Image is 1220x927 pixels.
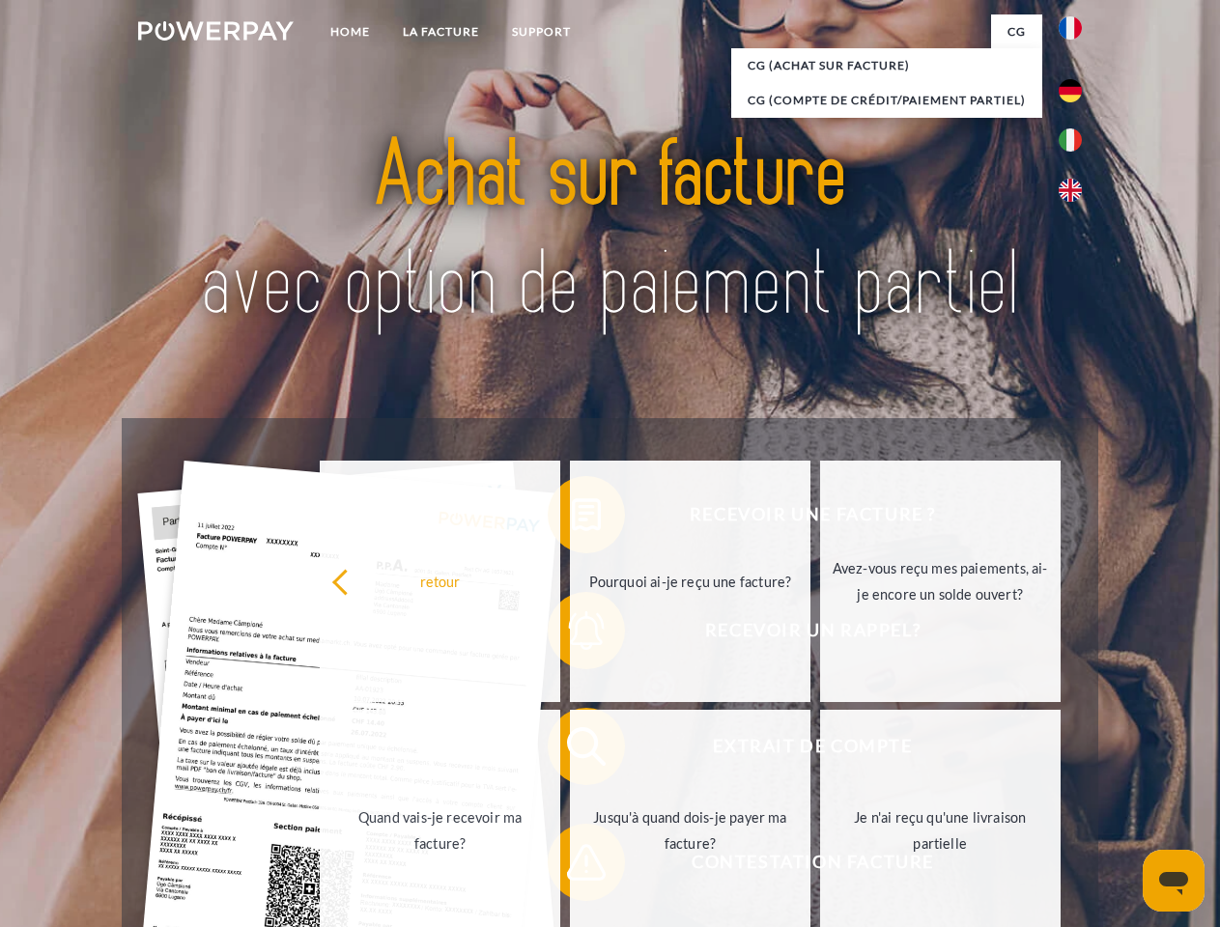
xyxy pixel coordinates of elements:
[832,555,1049,607] div: Avez-vous reçu mes paiements, ai-je encore un solde ouvert?
[582,568,799,594] div: Pourquoi ai-je reçu une facture?
[731,83,1042,118] a: CG (Compte de crédit/paiement partiel)
[386,14,496,49] a: LA FACTURE
[1059,16,1082,40] img: fr
[1059,128,1082,152] img: it
[820,461,1061,702] a: Avez-vous reçu mes paiements, ai-je encore un solde ouvert?
[832,804,1049,857] div: Je n'ai reçu qu'une livraison partielle
[314,14,386,49] a: Home
[731,48,1042,83] a: CG (achat sur facture)
[1059,79,1082,102] img: de
[331,568,549,594] div: retour
[1059,179,1082,202] img: en
[496,14,587,49] a: Support
[582,804,799,857] div: Jusqu'à quand dois-je payer ma facture?
[138,21,294,41] img: logo-powerpay-white.svg
[991,14,1042,49] a: CG
[331,804,549,857] div: Quand vais-je recevoir ma facture?
[1143,850,1205,912] iframe: Bouton de lancement de la fenêtre de messagerie
[184,93,1036,370] img: title-powerpay_fr.svg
